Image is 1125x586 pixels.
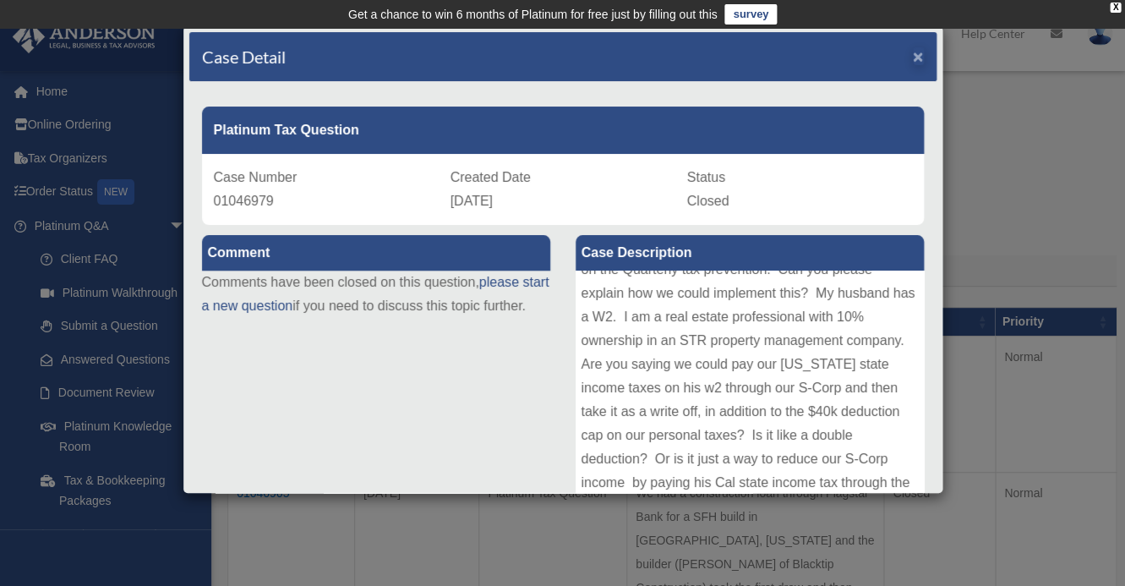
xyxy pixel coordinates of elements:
[348,4,718,25] div: Get a chance to win 6 months of Platinum for free just by filling out this
[913,47,924,66] span: ×
[202,107,924,154] div: Platinum Tax Question
[451,194,493,208] span: [DATE]
[202,275,549,313] a: please start a new question
[202,235,550,271] label: Comment
[202,45,286,68] h4: Case Detail
[1110,3,1121,13] div: close
[214,170,298,184] span: Case Number
[202,271,550,318] p: Comments have been closed on this question, if you need to discuss this topic further.
[687,194,729,208] span: Closed
[214,194,274,208] span: 01046979
[913,47,924,65] button: Close
[724,4,777,25] a: survey
[576,271,924,524] div: I just heard about the Pass Thru Entity Tax for S-Corps on the Quarterly tax prevention. Can you ...
[451,170,531,184] span: Created Date
[687,170,725,184] span: Status
[576,235,924,271] label: Case Description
